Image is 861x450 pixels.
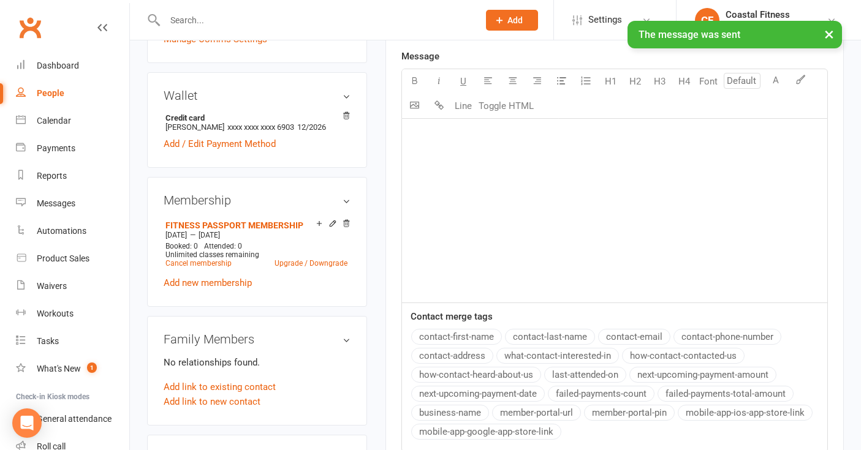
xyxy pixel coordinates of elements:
button: H2 [623,69,647,94]
a: People [16,80,129,107]
div: Workouts [37,309,74,318]
label: Message [401,49,439,64]
span: U [460,76,466,87]
div: General attendance [37,414,112,424]
button: contact-last-name [505,329,595,345]
div: People [37,88,64,98]
button: H3 [647,69,672,94]
div: Payments [37,143,75,153]
button: H1 [598,69,623,94]
a: Calendar [16,107,129,135]
div: Coastal Fitness [726,9,827,20]
div: Messages [37,198,75,208]
button: next-upcoming-payment-amount [629,367,776,383]
button: how-contact-heard-about-us [411,367,541,383]
button: contact-email [598,329,670,345]
a: Add new membership [164,277,252,288]
button: contact-address [411,348,493,364]
span: Settings [588,6,622,34]
input: Search... [161,12,470,29]
div: Calendar [37,116,71,126]
button: next-upcoming-payment-date [411,386,545,402]
a: Product Sales [16,245,129,272]
button: Toggle HTML [476,94,537,118]
a: What's New1 [16,355,129,383]
input: Default [724,73,760,89]
button: Add [486,10,538,31]
button: how-contact-contacted-us [622,348,745,364]
p: No relationships found. [164,355,351,370]
button: A [764,69,788,94]
div: The message was sent [628,21,842,48]
a: Clubworx [15,12,45,43]
div: — [162,230,351,240]
button: contact-first-name [411,329,502,345]
a: Workouts [16,300,129,328]
a: Dashboard [16,52,129,80]
strong: Credit card [165,113,344,122]
div: CF [695,8,719,32]
span: Unlimited classes remaining [165,250,259,259]
div: Waivers [37,281,67,291]
button: failed-payments-total-amount [658,386,794,402]
span: Add [507,15,523,25]
a: Payments [16,135,129,162]
div: Reports [37,171,67,181]
div: Coastal Fitness Movement [726,20,827,31]
button: mobile-app-ios-app-store-link [678,405,813,421]
label: Contact merge tags [411,309,493,324]
h3: Family Members [164,332,351,346]
button: × [818,21,840,47]
button: failed-payments-count [548,386,654,402]
button: mobile-app-google-app-store-link [411,424,561,440]
div: Tasks [37,336,59,346]
span: [DATE] [199,231,220,239]
a: Upgrade / Downgrade [275,259,347,268]
h3: Membership [164,193,351,207]
span: [DATE] [165,231,187,239]
a: Automations [16,217,129,245]
button: last-attended-on [544,367,626,383]
span: 12/2026 [297,122,326,132]
li: [PERSON_NAME] [164,111,351,133]
span: 1 [87,362,97,373]
button: Font [696,69,721,94]
button: Line [451,94,476,118]
a: Messages [16,190,129,217]
div: Dashboard [37,61,79,70]
span: Attended: 0 [204,242,242,250]
div: Product Sales [37,253,89,263]
a: Waivers [16,272,129,300]
div: What's New [37,364,81,373]
a: Reports [16,162,129,190]
a: FITNESS PASSPORT MEMBERSHIP [165,220,303,230]
button: member-portal-url [492,405,581,421]
a: Cancel membership [165,259,232,268]
button: contact-phone-number [673,329,781,345]
span: Booked: 0 [165,242,198,250]
span: xxxx xxxx xxxx 6903 [227,122,294,132]
button: H4 [672,69,696,94]
a: Add / Edit Payment Method [164,137,276,151]
button: what-contact-interested-in [496,348,619,364]
button: member-portal-pin [584,405,675,421]
button: U [451,69,476,94]
div: Open Intercom Messenger [12,408,42,438]
a: Add link to new contact [164,394,260,409]
a: Add link to existing contact [164,380,276,394]
a: Tasks [16,328,129,355]
button: business-name [411,405,489,421]
div: Automations [37,226,86,236]
a: General attendance kiosk mode [16,405,129,433]
h3: Wallet [164,89,351,102]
